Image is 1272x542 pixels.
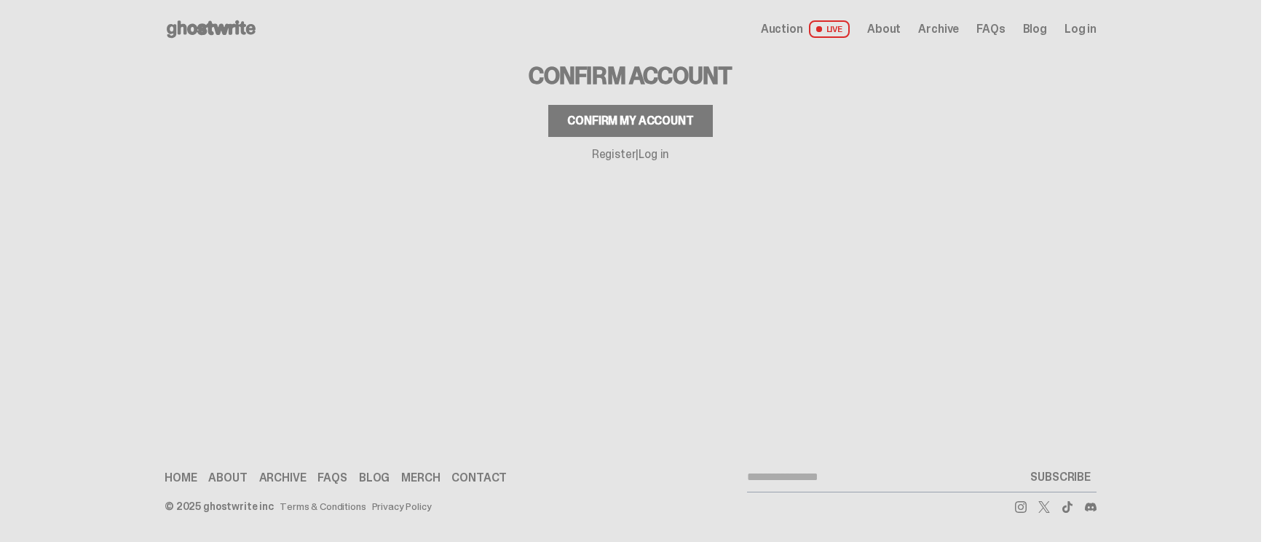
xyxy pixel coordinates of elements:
a: Log in [1064,23,1097,35]
p: | [592,149,670,160]
h3: Confirm Account [529,64,732,87]
button: Confirm my account [548,105,712,137]
a: Privacy Policy [372,501,432,511]
span: Auction [761,23,803,35]
a: About [867,23,901,35]
a: Blog [1023,23,1047,35]
a: FAQs [976,23,1005,35]
span: LIVE [809,20,850,38]
a: Blog [359,472,390,484]
a: FAQs [317,472,347,484]
a: Archive [259,472,307,484]
a: Home [165,472,197,484]
a: Log in [639,146,669,162]
a: Contact [451,472,507,484]
a: Terms & Conditions [280,501,366,511]
a: Merch [401,472,440,484]
a: Register [592,146,636,162]
a: Auction LIVE [761,20,850,38]
a: About [208,472,247,484]
div: © 2025 ghostwrite inc [165,501,274,511]
div: Confirm my account [567,115,693,127]
a: Archive [918,23,959,35]
button: SUBSCRIBE [1024,463,1097,492]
